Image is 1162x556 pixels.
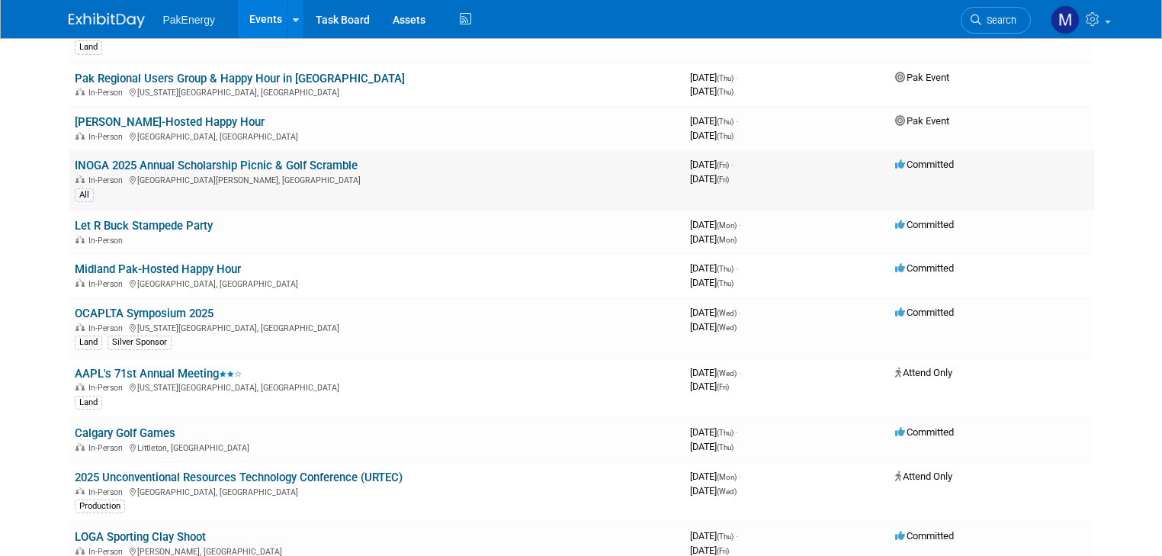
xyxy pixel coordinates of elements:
span: [DATE] [690,233,737,245]
span: Committed [895,262,954,274]
span: - [736,72,738,83]
span: Committed [895,307,954,318]
div: All [75,188,94,202]
div: Land [75,396,102,410]
div: [GEOGRAPHIC_DATA], [GEOGRAPHIC_DATA] [75,485,678,497]
span: PakEnergy [163,14,215,26]
span: Committed [895,426,954,438]
span: [DATE] [690,115,738,127]
span: - [739,367,741,378]
span: - [736,426,738,438]
div: [US_STATE][GEOGRAPHIC_DATA], [GEOGRAPHIC_DATA] [75,85,678,98]
span: [DATE] [690,159,733,170]
div: Littleton, [GEOGRAPHIC_DATA] [75,441,678,453]
span: In-Person [88,132,127,142]
div: Land [75,336,102,349]
span: [DATE] [690,219,741,230]
img: In-Person Event [75,487,85,495]
span: (Thu) [717,74,733,82]
a: INOGA 2025 Annual Scholarship Picnic & Golf Scramble [75,159,358,172]
div: [GEOGRAPHIC_DATA], [GEOGRAPHIC_DATA] [75,130,678,142]
span: In-Person [88,443,127,453]
a: Calgary Golf Games [75,426,175,440]
div: [GEOGRAPHIC_DATA], [GEOGRAPHIC_DATA] [75,277,678,289]
span: - [739,307,741,318]
span: [DATE] [690,130,733,141]
span: (Wed) [717,309,737,317]
a: Midland Pak-Hosted Happy Hour [75,262,241,276]
a: AAPL's 71st Annual Meeting [75,367,242,381]
span: Committed [895,219,954,230]
img: In-Person Event [75,88,85,95]
span: [DATE] [690,426,738,438]
span: [DATE] [690,277,733,288]
span: (Fri) [717,175,729,184]
span: Search [981,14,1016,26]
div: [US_STATE][GEOGRAPHIC_DATA], [GEOGRAPHIC_DATA] [75,381,678,393]
span: (Mon) [717,473,737,481]
img: In-Person Event [75,547,85,554]
img: Mary Walker [1051,5,1080,34]
span: In-Person [88,279,127,289]
img: In-Person Event [75,443,85,451]
span: - [736,115,738,127]
img: ExhibitDay [69,13,145,28]
div: [US_STATE][GEOGRAPHIC_DATA], [GEOGRAPHIC_DATA] [75,321,678,333]
span: (Thu) [717,532,733,541]
div: Silver Sponsor [108,336,172,349]
span: [DATE] [690,321,737,333]
span: Pak Event [895,115,949,127]
span: - [739,219,741,230]
span: - [736,262,738,274]
span: [DATE] [690,173,729,185]
span: (Thu) [717,117,733,126]
span: (Wed) [717,369,737,378]
span: Committed [895,530,954,542]
span: (Fri) [717,383,729,391]
span: In-Person [88,383,127,393]
a: LOGA Sporting Clay Shoot [75,530,206,544]
span: [DATE] [690,441,733,452]
span: [DATE] [690,471,741,482]
a: Search [961,7,1031,34]
img: In-Person Event [75,175,85,183]
span: In-Person [88,323,127,333]
span: (Thu) [717,279,733,288]
img: In-Person Event [75,279,85,287]
a: Pak Regional Users Group & Happy Hour in [GEOGRAPHIC_DATA] [75,72,405,85]
span: (Wed) [717,323,737,332]
span: [DATE] [690,307,741,318]
img: In-Person Event [75,323,85,331]
a: 2025 Unconventional Resources Technology Conference (URTEC) [75,471,403,484]
span: (Fri) [717,161,729,169]
span: [DATE] [690,72,738,83]
div: Land [75,40,102,54]
span: [DATE] [690,530,738,542]
span: [DATE] [690,545,729,556]
span: [DATE] [690,485,737,497]
div: [GEOGRAPHIC_DATA][PERSON_NAME], [GEOGRAPHIC_DATA] [75,173,678,185]
span: [DATE] [690,262,738,274]
span: (Thu) [717,265,733,273]
span: Attend Only [895,471,952,482]
span: In-Person [88,175,127,185]
span: Attend Only [895,367,952,378]
span: (Wed) [717,487,737,496]
span: [DATE] [690,381,729,392]
a: OCAPLTA Symposium 2025 [75,307,213,320]
span: Committed [895,159,954,170]
span: Pak Event [895,72,949,83]
span: (Thu) [717,429,733,437]
span: In-Person [88,236,127,246]
a: [PERSON_NAME]-Hosted Happy Hour [75,115,265,129]
a: Let R Buck Stampede Party [75,219,213,233]
span: In-Person [88,487,127,497]
span: [DATE] [690,85,733,97]
span: (Thu) [717,443,733,452]
img: In-Person Event [75,132,85,140]
span: [DATE] [690,367,741,378]
span: (Thu) [717,132,733,140]
img: In-Person Event [75,236,85,243]
img: In-Person Event [75,383,85,390]
span: (Mon) [717,221,737,230]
